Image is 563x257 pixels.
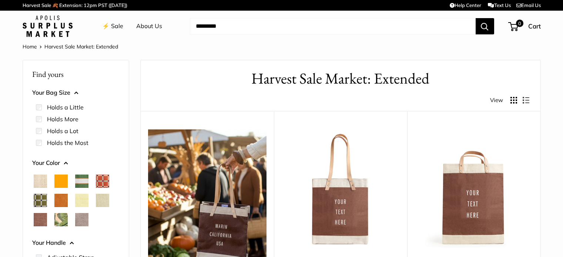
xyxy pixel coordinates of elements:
a: Help Center [450,2,481,8]
button: Display products as list [523,97,529,104]
button: Cognac [54,194,68,207]
button: Orange [54,175,68,188]
span: Harvest Sale Market: Extended [44,43,118,50]
p: Find yours [32,67,120,81]
button: Your Bag Size [32,87,120,98]
button: Mint Sorbet [96,194,109,207]
a: Market Tote in MustangMarket Tote in Mustang [281,129,400,248]
button: Display products as grid [510,97,517,104]
button: Chenille Window Brick [96,175,109,188]
a: Market Bag in MustangMarket Bag in Mustang [415,129,533,248]
input: Search... [190,18,476,34]
button: Chenille Window Sage [34,194,47,207]
button: Natural [34,175,47,188]
label: Holds the Most [47,138,88,147]
span: Cart [528,22,541,30]
a: ⚡️ Sale [102,21,123,32]
a: About Us [136,21,162,32]
a: Home [23,43,37,50]
h1: Harvest Sale Market: Extended [152,68,529,89]
a: Text Us [488,2,510,8]
a: Email Us [516,2,541,8]
button: Court Green [75,175,88,188]
label: Holds a Lot [47,126,78,135]
span: 0 [516,20,523,27]
button: Daisy [75,194,88,207]
img: Apolis: Surplus Market [23,16,73,37]
nav: Breadcrumb [23,42,118,51]
button: Your Handle [32,237,120,248]
label: Holds More [47,115,78,124]
a: 0 Cart [509,20,541,32]
button: Search [476,18,494,34]
label: Holds a Little [47,103,84,112]
button: Palm Leaf [54,213,68,226]
img: Market Tote in Mustang [281,129,400,248]
img: Market Bag in Mustang [415,129,533,248]
span: View [490,95,503,105]
button: Your Color [32,158,120,169]
button: Mustang [34,213,47,226]
button: Taupe [75,213,88,226]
